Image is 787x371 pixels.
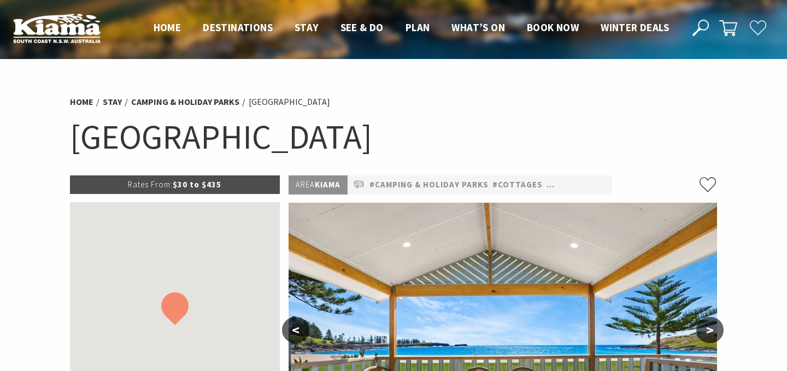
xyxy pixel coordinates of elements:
a: #Cottages [492,178,543,192]
a: Camping & Holiday Parks [131,96,239,108]
span: Rates From: [128,179,173,190]
span: Destinations [203,21,273,34]
img: Kiama Logo [13,13,101,43]
a: #Camping & Holiday Parks [369,178,489,192]
span: Area [296,179,315,190]
p: $30 to $435 [70,175,280,194]
p: Kiama [289,175,348,195]
button: < [282,317,309,343]
span: Stay [295,21,319,34]
span: See & Do [340,21,384,34]
nav: Main Menu [143,19,680,37]
span: Home [154,21,181,34]
span: What’s On [451,21,505,34]
a: #Pet Friendly [547,178,610,192]
button: > [696,317,724,343]
span: Plan [406,21,430,34]
a: Home [70,96,93,108]
h1: [GEOGRAPHIC_DATA] [70,115,717,159]
span: Winter Deals [601,21,669,34]
a: Stay [103,96,122,108]
span: Book now [527,21,579,34]
li: [GEOGRAPHIC_DATA] [249,95,330,109]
